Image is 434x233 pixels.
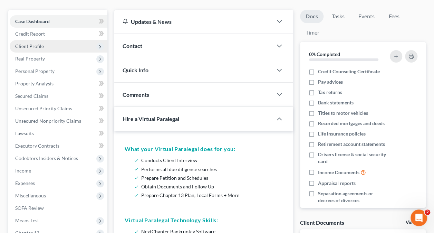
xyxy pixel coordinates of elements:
span: Life insurance policies [318,130,366,137]
a: Timer [300,26,325,39]
li: Conducts Client Interview [141,156,280,165]
span: Tax returns [318,89,342,96]
span: Codebtors Insiders & Notices [15,155,78,161]
span: Secured Claims [15,93,48,99]
a: Lawsuits [10,127,107,140]
span: Pay advices [318,78,343,85]
a: Case Dashboard [10,15,107,28]
span: Separation agreements or decrees of divorces [318,190,388,204]
a: Fees [383,10,405,23]
iframe: Intercom live chat [411,209,427,226]
a: Property Analysis [10,77,107,90]
span: Executory Contracts [15,143,59,149]
strong: 0% Completed [309,51,340,57]
span: Titles to motor vehicles [318,110,368,116]
span: Income Documents [318,169,359,176]
span: 2 [425,209,430,215]
h5: Virtual Paralegal Technology Skills: [125,216,283,224]
div: Updates & News [123,18,264,25]
a: Executory Contracts [10,140,107,152]
li: Obtain Documents and Follow Up [141,182,280,191]
span: Credit Report [15,31,45,37]
a: Unsecured Nonpriority Claims [10,115,107,127]
a: SOFA Review [10,202,107,214]
div: Client Documents [300,219,344,226]
span: Contact [123,43,142,49]
li: Prepare Petition and Schedules [141,174,280,182]
span: Quick Info [123,67,148,73]
span: Real Property [15,56,45,62]
span: Credit Counseling Certificate [318,68,380,75]
a: Tasks [326,10,350,23]
a: Unsecured Priority Claims [10,102,107,115]
span: Income [15,168,31,174]
a: Docs [300,10,324,23]
span: Client Profile [15,43,44,49]
span: Case Dashboard [15,18,50,24]
h5: What your Virtual Paralegal does for you: [125,145,283,153]
span: Expenses [15,180,35,186]
span: Unsecured Nonpriority Claims [15,118,81,124]
span: SOFA Review [15,205,44,211]
a: View All [406,220,423,225]
a: Credit Report [10,28,107,40]
span: Means Test [15,217,39,223]
span: Property Analysis [15,81,54,86]
a: Secured Claims [10,90,107,102]
span: Unsecured Priority Claims [15,105,72,111]
li: Performs all due diligence searches [141,165,280,174]
li: Prepare Chapter 13 Plan, Local Forms + More [141,191,280,199]
span: Appraisal reports [318,180,356,187]
span: Recorded mortgages and deeds [318,120,385,127]
span: Drivers license & social security card [318,151,388,165]
span: Lawsuits [15,130,34,136]
span: Personal Property [15,68,55,74]
span: Miscellaneous [15,193,46,198]
span: Hire a Virtual Paralegal [123,115,179,122]
span: Retirement account statements [318,141,385,148]
span: Comments [123,91,149,98]
span: Bank statements [318,99,354,106]
a: Events [353,10,380,23]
